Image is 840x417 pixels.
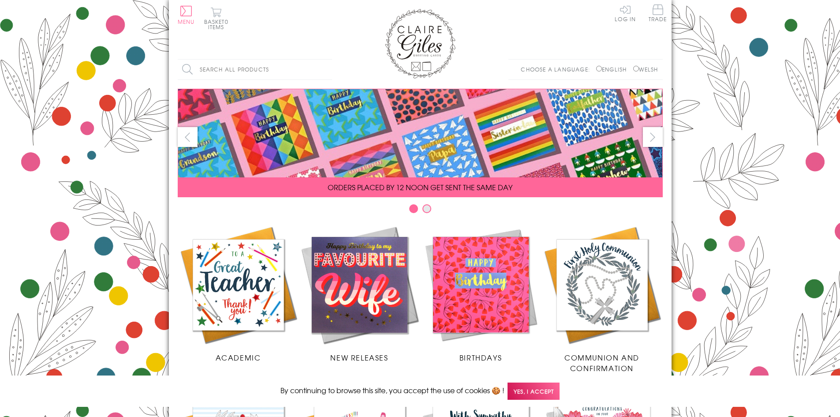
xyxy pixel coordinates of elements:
button: Basket0 items [204,7,228,30]
input: English [596,66,602,71]
img: Claire Giles Greetings Cards [385,9,455,79]
a: Birthdays [420,224,541,363]
span: Communion and Confirmation [564,352,639,373]
label: English [596,65,631,73]
input: Welsh [633,66,639,71]
span: New Releases [330,352,388,363]
span: Trade [649,4,667,22]
span: ORDERS PLACED BY 12 NOON GET SENT THE SAME DAY [328,182,512,192]
button: prev [178,127,198,147]
input: Search all products [178,60,332,79]
a: New Releases [299,224,420,363]
button: next [643,127,663,147]
span: Menu [178,18,195,26]
span: Academic [216,352,261,363]
div: Carousel Pagination [178,204,663,218]
label: Welsh [633,65,658,73]
span: Yes, I accept [508,383,560,400]
a: Log In [615,4,636,22]
a: Academic [178,224,299,363]
p: Choose a language: [521,65,594,73]
a: Communion and Confirmation [541,224,663,373]
span: 0 items [208,18,228,31]
button: Carousel Page 1 (Current Slide) [409,204,418,213]
input: Search [323,60,332,79]
a: Trade [649,4,667,23]
button: Carousel Page 2 [422,204,431,213]
button: Menu [178,6,195,24]
span: Birthdays [459,352,502,363]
